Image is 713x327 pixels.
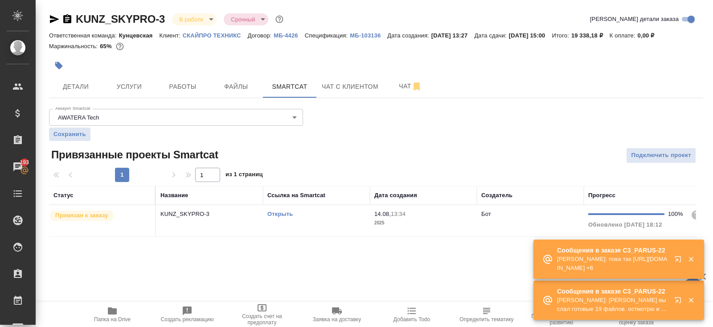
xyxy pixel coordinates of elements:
[374,302,449,327] button: Добавить Todo
[15,158,35,167] span: 193
[53,191,74,200] div: Статус
[114,41,126,52] button: 5628.00 RUB;
[161,81,204,92] span: Работы
[62,14,73,25] button: Скопировать ссылку
[108,81,151,92] span: Услуги
[411,81,422,92] svg: Отписаться
[183,32,248,39] p: СКАЙПРО ТЕХНИКС
[49,109,303,126] div: AWATERA Tech
[160,210,258,219] p: KUNZ_SKYPRO-3
[100,43,114,50] p: 65%
[350,31,387,39] a: МБ-103136
[524,302,599,327] button: Призвать менеджера по развитию
[224,13,268,25] div: В работе
[389,81,432,92] span: Чат
[588,191,615,200] div: Прогресс
[350,32,387,39] p: МБ-103136
[53,130,86,139] span: Сохранить
[228,16,258,23] button: Срочный
[274,32,304,39] p: МБ-4426
[176,16,206,23] button: В работе
[225,169,263,182] span: из 1 страниц
[557,246,668,255] p: Сообщения в заказе C3_PARUS-22
[119,32,160,39] p: Кунцевская
[322,81,378,92] span: Чат с клиентом
[552,32,571,39] p: Итого:
[305,32,350,39] p: Спецификация:
[183,31,248,39] a: СКАЙПРО ТЕХНИКС
[509,32,552,39] p: [DATE] 15:00
[150,302,225,327] button: Создать рекламацию
[313,316,361,323] span: Заявка на доставку
[481,211,491,217] p: Бот
[49,56,69,75] button: Добавить тэг
[248,32,274,39] p: Договор:
[49,43,100,50] p: Маржинальность:
[2,156,33,178] a: 193
[75,302,150,327] button: Папка на Drive
[449,302,524,327] button: Определить тематику
[160,32,183,39] p: Клиент:
[669,250,690,272] button: Открыть в новой вкладке
[590,15,679,24] span: [PERSON_NAME] детали заказа
[49,14,60,25] button: Скопировать ссылку для ЯМессенджера
[49,32,119,39] p: Ответственная команда:
[299,302,374,327] button: Заявка на доставку
[160,191,188,200] div: Название
[557,296,668,314] p: [PERSON_NAME]: [PERSON_NAME] выслал готовые 19 файлов. остмотрю и отпишусь
[459,316,513,323] span: Определить тематику
[94,316,131,323] span: Папка на Drive
[374,219,472,228] p: 2025
[668,210,684,219] div: 100%
[76,13,165,25] a: KUNZ_SKYPRO-3
[626,148,696,163] button: Подключить проект
[161,316,214,323] span: Создать рекламацию
[230,313,294,326] span: Создать счет на предоплату
[49,128,90,141] button: Сохранить
[682,255,700,263] button: Закрыть
[268,81,311,92] span: Smartcat
[55,211,108,220] p: Привязан к заказу
[374,191,417,200] div: Дата создания
[529,313,594,326] span: Призвать менеджера по развитию
[588,221,662,228] span: Обновлено [DATE] 18:12
[374,211,391,217] p: 14.08,
[557,287,668,296] p: Сообщения в заказе C3_PARUS-22
[610,32,638,39] p: К оплате:
[391,211,406,217] p: 13:34
[274,31,304,39] a: МБ-4426
[274,13,285,25] button: Доп статусы указывают на важность/срочность заказа
[54,81,97,92] span: Детали
[571,32,610,39] p: 19 338,18 ₽
[682,296,700,304] button: Закрыть
[638,32,661,39] p: 0,00 ₽
[267,191,325,200] div: Ссылка на Smartcat
[172,13,217,25] div: В работе
[431,32,475,39] p: [DATE] 13:27
[215,81,258,92] span: Файлы
[481,191,512,200] div: Создатель
[393,316,430,323] span: Добавить Todo
[267,211,293,217] a: Открыть
[631,150,691,161] span: Подключить проект
[49,148,218,162] span: Привязанные проекты Smartcat
[474,32,508,39] p: Дата сдачи:
[55,114,102,121] button: AWATERA Tech
[669,291,690,313] button: Открыть в новой вкладке
[225,302,299,327] button: Создать счет на предоплату
[557,255,668,273] p: [PERSON_NAME]: пока так [URL][DOMAIN_NAME] +6
[387,32,431,39] p: Дата создания:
